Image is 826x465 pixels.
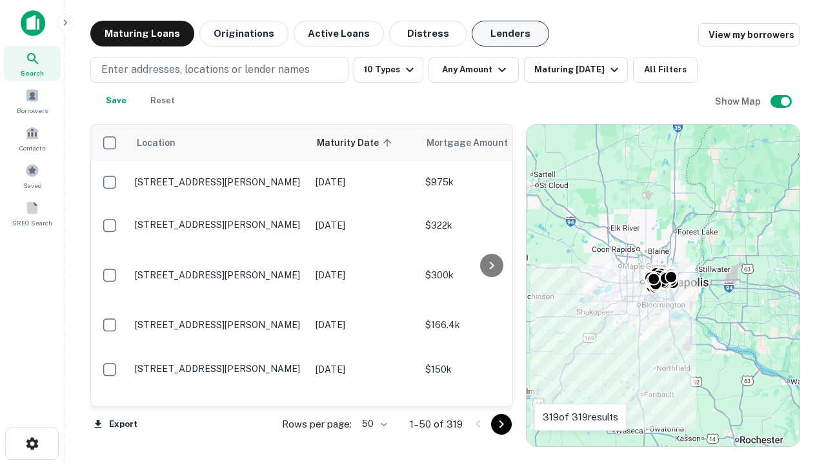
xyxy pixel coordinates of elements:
p: 319 of 319 results [543,409,618,425]
span: SREO Search [12,218,52,228]
p: $975k [425,175,554,189]
p: [STREET_ADDRESS][PERSON_NAME] [135,269,303,281]
p: [DATE] [316,268,412,282]
button: Active Loans [294,21,384,46]
button: All Filters [633,57,698,83]
th: Mortgage Amount [419,125,561,161]
button: Save your search to get updates of matches that match your search criteria. [96,88,137,114]
a: SREO Search [4,196,61,231]
img: capitalize-icon.png [21,10,45,36]
div: 0 0 [527,125,800,446]
p: $166.4k [425,318,554,332]
span: Location [136,135,176,150]
p: $322k [425,218,554,232]
p: $400k [425,406,554,420]
p: [DATE] [316,362,412,377]
a: Saved [4,158,61,193]
button: Enter addresses, locations or lender names [90,57,348,83]
p: [STREET_ADDRESS][PERSON_NAME] [135,363,303,375]
span: Maturity Date [317,135,396,150]
p: $150k [425,362,554,377]
p: Rows per page: [282,417,352,432]
span: Saved [23,180,42,191]
p: [DATE] [316,175,412,189]
span: Search [21,68,44,78]
button: Lenders [472,21,549,46]
th: Location [128,125,309,161]
p: [STREET_ADDRESS][PERSON_NAME] [135,219,303,231]
a: Contacts [4,121,61,156]
span: Contacts [19,143,45,153]
iframe: Chat Widget [761,320,826,382]
button: Maturing Loans [90,21,194,46]
span: Mortgage Amount [427,135,525,150]
button: Originations [199,21,288,46]
p: [STREET_ADDRESS][PERSON_NAME] [135,176,303,188]
a: View my borrowers [698,23,800,46]
button: Distress [389,21,467,46]
p: [DATE] [316,406,412,420]
button: Reset [142,88,183,114]
p: $300k [425,268,554,282]
th: Maturity Date [309,125,419,161]
a: Borrowers [4,83,61,118]
p: [DATE] [316,218,412,232]
button: Maturing [DATE] [524,57,628,83]
p: 1–50 of 319 [410,417,463,432]
div: 50 [357,415,389,433]
button: Export [90,415,141,434]
h6: Show Map [715,94,763,108]
button: 10 Types [354,57,423,83]
a: Search [4,46,61,81]
p: Enter addresses, locations or lender names [101,62,310,77]
p: [DATE] [316,318,412,332]
button: Go to next page [491,414,512,435]
div: Maturing [DATE] [534,62,622,77]
span: Borrowers [17,105,48,116]
p: [STREET_ADDRESS][PERSON_NAME] [135,319,303,331]
button: Any Amount [428,57,519,83]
